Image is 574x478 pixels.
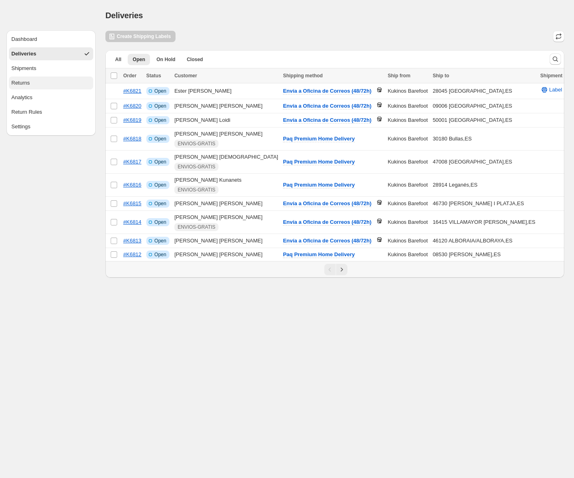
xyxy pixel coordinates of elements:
[385,211,430,234] td: Kukinos Barefoot
[430,127,538,151] td: 30180 Bullas , ES
[385,113,430,127] td: Kukinos Barefoot
[123,88,141,94] a: #K6821
[11,123,30,131] div: Settings
[123,182,141,188] a: #K6816
[178,164,215,170] span: ENVIOS-GRATIS
[9,33,93,46] button: Dashboard
[11,35,37,43] div: Dashboard
[123,251,141,257] a: #K6812
[123,117,141,123] a: #K6819
[133,56,145,63] span: Open
[385,248,430,261] td: Kukinos Barefoot
[283,88,371,94] span: Envía a Oficina de Correos (48/72h)
[430,99,538,113] td: 09006 [GEOGRAPHIC_DATA] , ES
[385,234,430,248] td: Kukinos Barefoot
[172,234,281,248] td: [PERSON_NAME] [PERSON_NAME]
[283,238,371,244] span: Envía a Oficina de Correos (48/72h)
[430,151,538,174] td: 47008 [GEOGRAPHIC_DATA] , ES
[172,127,281,151] td: [PERSON_NAME] [PERSON_NAME]
[11,93,32,102] div: Analytics
[430,211,538,234] td: 16415 VILLAMAYOR [PERSON_NAME] , ES
[385,197,430,211] td: Kukinos Barefoot
[11,50,36,58] div: Deliveries
[385,151,430,174] td: Kukinos Barefoot
[278,178,360,191] button: Paq Premium Home Delivery
[11,79,30,87] div: Returns
[154,251,166,258] span: Open
[283,159,355,165] span: Paq Premium Home Delivery
[283,73,323,79] span: Shipping method
[154,88,166,94] span: Open
[172,83,281,99] td: Ester [PERSON_NAME]
[187,56,203,63] span: Closed
[123,103,141,109] a: #K6820
[172,99,281,113] td: [PERSON_NAME] [PERSON_NAME]
[385,174,430,197] td: Kukinos Barefoot
[146,73,161,79] span: Status
[430,197,538,211] td: 46730 [PERSON_NAME] I PLATJA , ES
[283,182,355,188] span: Paq Premium Home Delivery
[123,219,141,225] a: #K6814
[172,197,281,211] td: [PERSON_NAME] [PERSON_NAME]
[430,234,538,248] td: 46120 ALBORAIA/ALBORAYA , ES
[278,85,376,98] button: Envía a Oficina de Correos (48/72h)
[154,182,166,188] span: Open
[278,234,376,247] button: Envía a Oficina de Correos (48/72h)
[433,73,449,79] span: Ship to
[540,73,563,79] span: Shipment
[123,73,137,79] span: Order
[278,216,376,229] button: Envía a Oficina de Correos (48/72h)
[154,238,166,244] span: Open
[11,64,36,72] div: Shipments
[9,47,93,60] button: Deliveries
[154,159,166,165] span: Open
[278,114,376,127] button: Envía a Oficina de Correos (48/72h)
[154,200,166,207] span: Open
[535,83,567,96] button: Label
[123,136,141,142] a: #K6818
[178,140,215,147] span: ENVIOS-GRATIS
[550,53,561,65] button: Search and filter results
[105,261,564,278] nav: Pagination
[278,155,360,168] button: Paq Premium Home Delivery
[9,62,93,75] button: Shipments
[123,159,141,165] a: #K6817
[430,83,538,99] td: 28045 [GEOGRAPHIC_DATA] , ES
[172,248,281,261] td: [PERSON_NAME] [PERSON_NAME]
[9,76,93,89] button: Returns
[154,117,166,123] span: Open
[115,56,121,63] span: All
[154,103,166,109] span: Open
[178,187,215,193] span: ENVIOS-GRATIS
[154,136,166,142] span: Open
[430,174,538,197] td: 28914 Leganés , ES
[336,264,347,275] button: Next
[174,73,197,79] span: Customer
[385,127,430,151] td: Kukinos Barefoot
[123,200,141,206] a: #K6815
[283,219,371,225] span: Envía a Oficina de Correos (48/72h)
[11,108,42,116] div: Return Rules
[154,219,166,225] span: Open
[172,113,281,127] td: [PERSON_NAME] Loidi
[430,113,538,127] td: 50001 [GEOGRAPHIC_DATA] , ES
[385,99,430,113] td: Kukinos Barefoot
[278,248,360,261] button: Paq Premium Home Delivery
[283,103,371,109] span: Envía a Oficina de Correos (48/72h)
[283,136,355,142] span: Paq Premium Home Delivery
[278,197,376,210] button: Envía a Oficina de Correos (48/72h)
[105,11,143,20] span: Deliveries
[172,211,281,234] td: [PERSON_NAME] [PERSON_NAME]
[178,224,215,230] span: ENVIOS-GRATIS
[172,174,281,197] td: [PERSON_NAME] Kunanets
[283,251,355,257] span: Paq Premium Home Delivery
[123,238,141,244] a: #K6813
[283,200,371,206] span: Envía a Oficina de Correos (48/72h)
[156,56,176,63] span: On Hold
[9,106,93,119] button: Return Rules
[385,83,430,99] td: Kukinos Barefoot
[283,117,371,123] span: Envía a Oficina de Correos (48/72h)
[9,120,93,133] button: Settings
[278,132,360,145] button: Paq Premium Home Delivery
[172,151,281,174] td: [PERSON_NAME] [DEMOGRAPHIC_DATA]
